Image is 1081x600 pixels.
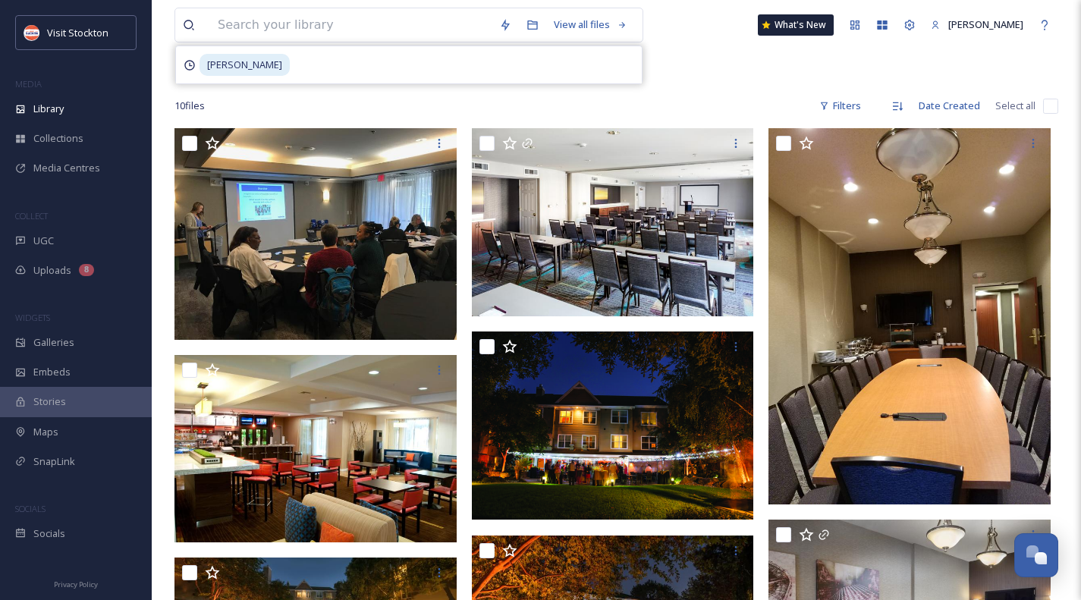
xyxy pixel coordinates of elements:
[210,8,492,42] input: Search your library
[33,263,71,278] span: Uploads
[47,26,108,39] span: Visit Stockton
[33,394,66,409] span: Stories
[24,25,39,40] img: unnamed.jpeg
[812,91,869,121] div: Filters
[472,128,754,316] img: Residence Inn Meeting Room.JPG
[758,14,834,36] a: What's New
[995,99,1035,113] span: Select all
[54,574,98,592] a: Privacy Policy
[546,10,635,39] a: View all files
[15,503,46,514] span: SOCIALS
[948,17,1023,31] span: [PERSON_NAME]
[768,128,1051,504] img: 2016-10-20 07.55.50.jpg
[33,335,74,350] span: Galleries
[33,454,75,469] span: SnapLink
[200,54,290,76] span: [PERSON_NAME]
[174,99,205,113] span: 10 file s
[54,580,98,589] span: Privacy Policy
[33,365,71,379] span: Embeds
[15,78,42,90] span: MEDIA
[15,312,50,323] span: WIDGETS
[33,161,100,175] span: Media Centres
[79,264,94,276] div: 8
[33,102,64,116] span: Library
[33,526,65,541] span: Socials
[174,128,457,340] img: classatmarriot.jpeg
[33,425,58,439] span: Maps
[472,331,754,520] img: EBP_1022.jpg
[923,10,1031,39] a: [PERSON_NAME]
[911,91,988,121] div: Date Created
[1014,533,1058,577] button: Open Chat
[15,210,48,221] span: COLLECT
[33,131,83,146] span: Collections
[33,234,54,248] span: UGC
[174,355,457,542] img: marriott.jpeg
